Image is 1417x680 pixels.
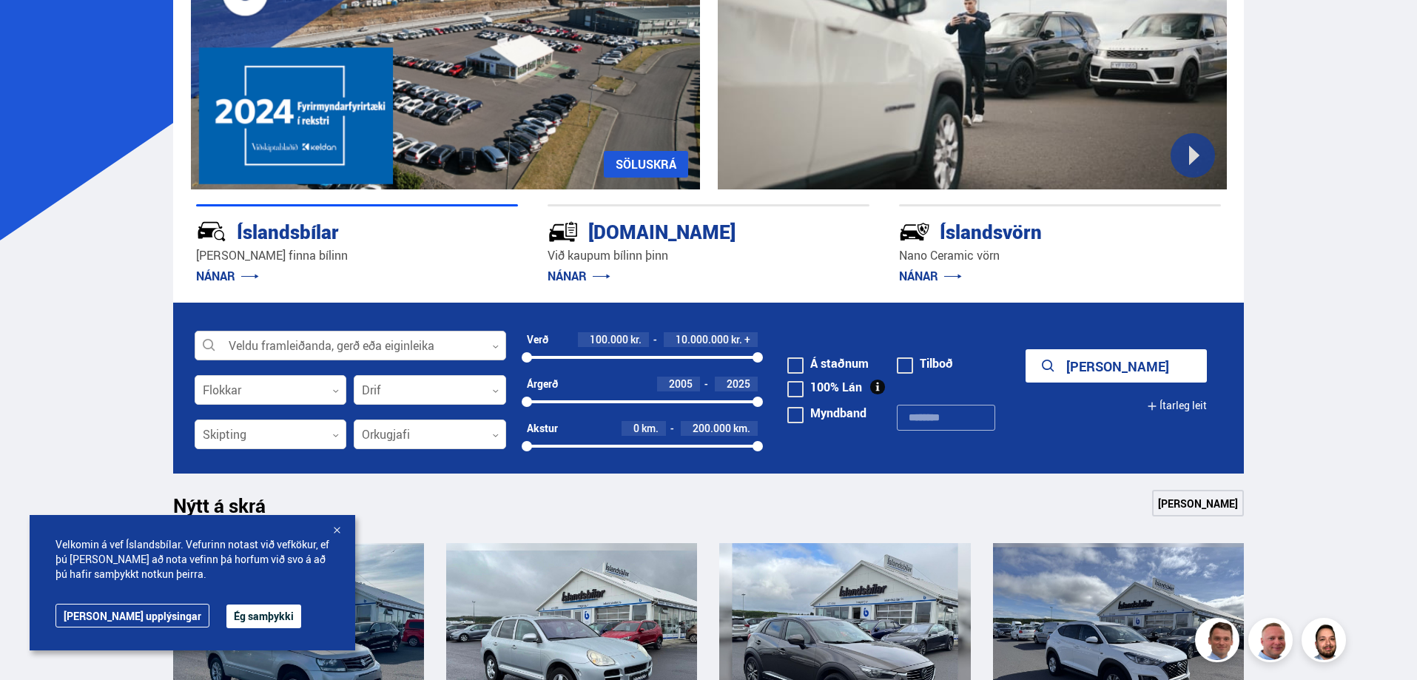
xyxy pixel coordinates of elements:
button: Open LiveChat chat widget [12,6,56,50]
div: [DOMAIN_NAME] [548,218,817,243]
span: 100.000 [590,332,628,346]
span: 2025 [727,377,750,391]
a: [PERSON_NAME] [1152,490,1244,516]
span: 200.000 [693,421,731,435]
label: Á staðnum [787,357,869,369]
h1: Nýtt á skrá [173,494,292,525]
span: kr. [731,334,742,346]
label: Myndband [787,407,866,419]
button: Ég samþykki [226,605,301,628]
p: Nano Ceramic vörn [899,247,1221,264]
a: [PERSON_NAME] upplýsingar [55,604,209,627]
img: FbJEzSuNWCJXmdc-.webp [1197,620,1242,664]
span: 0 [633,421,639,435]
a: NÁNAR [899,268,962,284]
p: [PERSON_NAME] finna bílinn [196,247,518,264]
img: -Svtn6bYgwAsiwNX.svg [899,216,930,247]
span: Velkomin á vef Íslandsbílar. Vefurinn notast við vefkökur, ef þú [PERSON_NAME] að nota vefinn þá ... [55,537,329,582]
img: tr5P-W3DuiFaO7aO.svg [548,216,579,247]
a: NÁNAR [548,268,610,284]
div: Íslandsvörn [899,218,1168,243]
span: km. [733,423,750,434]
div: Árgerð [527,378,558,390]
button: Ítarleg leit [1147,389,1207,423]
div: Íslandsbílar [196,218,465,243]
a: SÖLUSKRÁ [604,151,688,178]
img: nhp88E3Fdnt1Opn2.png [1304,620,1348,664]
div: Verð [527,334,548,346]
span: kr. [630,334,642,346]
span: + [744,334,750,346]
label: 100% Lán [787,381,862,393]
button: [PERSON_NAME] [1026,349,1207,383]
span: 2005 [669,377,693,391]
img: siFngHWaQ9KaOqBr.png [1251,620,1295,664]
img: JRvxyua_JYH6wB4c.svg [196,216,227,247]
span: 10.000.000 [676,332,729,346]
span: km. [642,423,659,434]
p: Við kaupum bílinn þinn [548,247,869,264]
label: Tilboð [897,357,953,369]
div: Akstur [527,423,558,434]
a: NÁNAR [196,268,259,284]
